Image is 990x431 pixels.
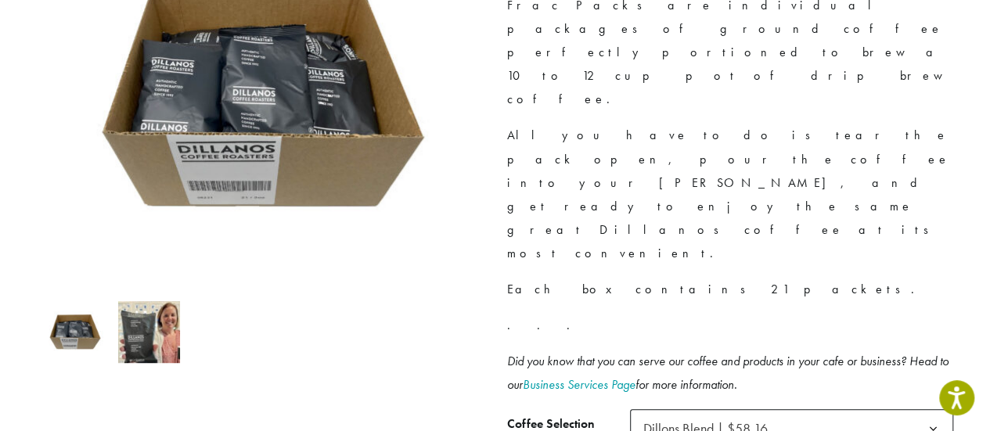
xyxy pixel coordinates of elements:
[523,376,635,393] a: Business Services Page
[507,353,949,393] i: Did you know that you can serve our coffee and products in your cafe or business? Head to our for...
[118,301,180,363] img: Frac Packs - Image 2
[507,314,953,337] p: . . .
[507,124,953,264] p: All you have to do is tear the pack open, pour the coffee into your [PERSON_NAME], and get ready ...
[44,301,106,363] img: DCR Frac Pack | Pre-Ground Pre-Portioned Coffees
[507,278,953,301] p: Each box contains 21 packets.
